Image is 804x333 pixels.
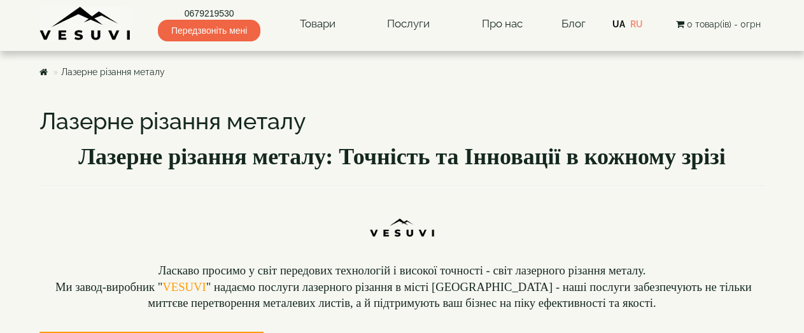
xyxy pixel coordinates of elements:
[561,17,586,30] a: Блог
[687,19,761,29] span: 0 товар(ів) - 0грн
[158,20,260,41] span: Передзвоніть мені
[469,10,535,39] a: Про нас
[61,67,165,77] a: Лазерне різання металу
[612,19,625,29] a: UA
[158,7,260,20] a: 0679219530
[287,10,348,39] a: Товари
[367,192,437,245] img: Ttn5pm9uIKLcKgZrI-DPJtyXM-1-CpJTlstn2ZXthDzrWzHqWzIXq4ZS7qPkPFVaBoA4GitRGAHsRZshv0hWB0BnCPS-8PrHC...
[39,6,132,41] img: Завод VESUVI
[78,144,726,169] b: Лазерне різання металу: Точність та Інновації в кожному зрізі
[374,10,442,39] a: Послуги
[159,264,646,277] span: Ласкаво просимо у світ передових технологій і високої точності - світ лазерного різання металу.
[630,19,643,29] a: RU
[39,109,765,134] h1: Лазерне різання металу
[162,280,206,294] a: VESUVI
[672,17,765,31] button: 0 товар(ів) - 0грн
[52,280,754,310] span: Ми завод-виробник " " надаємо послуги лазерного різання в місті [GEOGRAPHIC_DATA] - наші послуги ...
